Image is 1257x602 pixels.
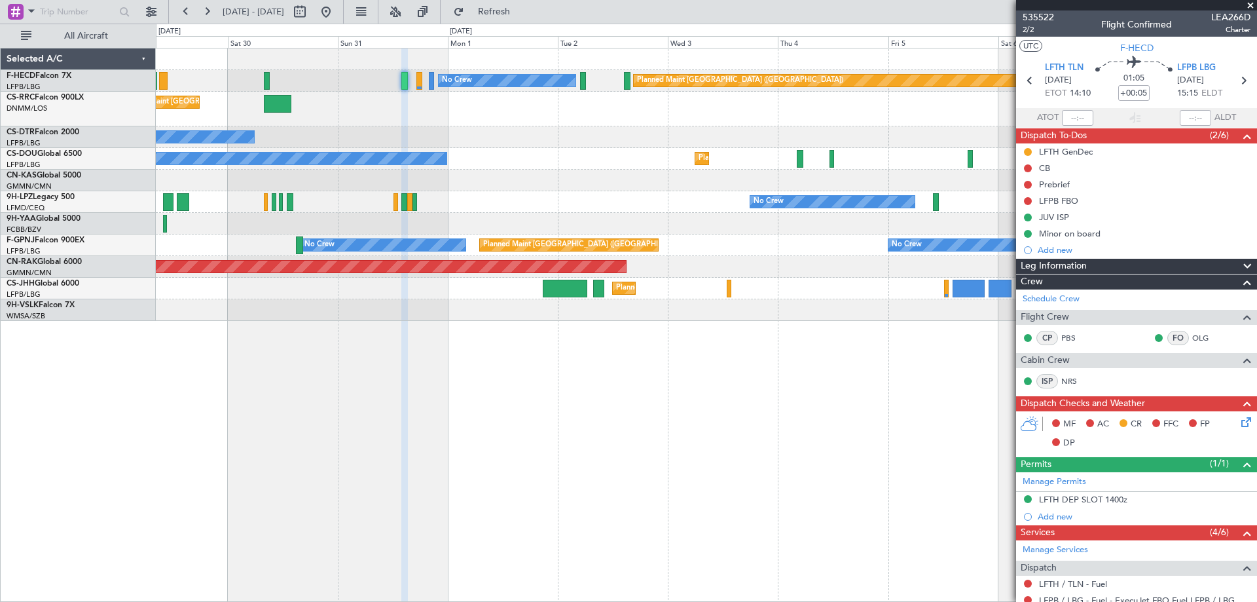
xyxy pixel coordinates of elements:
[7,246,41,256] a: LFPB/LBG
[1039,578,1107,590] a: LFTH / TLN - Fuel
[450,26,472,37] div: [DATE]
[442,71,472,90] div: No Crew
[1062,110,1093,126] input: --:--
[7,172,37,179] span: CN-KAS
[1021,561,1057,576] span: Dispatch
[447,1,526,22] button: Refresh
[1021,274,1043,290] span: Crew
[40,2,115,22] input: Trip Number
[1023,293,1080,306] a: Schedule Crew
[7,268,52,278] a: GMMN/CMN
[1210,457,1229,470] span: (1/1)
[7,290,41,299] a: LFPB/LBG
[1210,128,1229,142] span: (2/6)
[892,235,922,255] div: No Crew
[7,150,37,158] span: CS-DOU
[1120,41,1154,55] span: F-HECD
[1200,418,1210,431] span: FP
[228,36,338,48] div: Sat 30
[118,36,228,48] div: Fri 29
[223,6,284,18] span: [DATE] - [DATE]
[7,150,82,158] a: CS-DOUGlobal 6500
[7,128,79,136] a: CS-DTRFalcon 2000
[7,280,35,288] span: CS-JHH
[1019,40,1042,52] button: UTC
[1211,24,1250,35] span: Charter
[1039,179,1070,190] div: Prebrief
[7,215,36,223] span: 9H-YAA
[1023,24,1054,35] span: 2/2
[7,258,82,266] a: CN-RAKGlobal 6000
[7,160,41,170] a: LFPB/LBG
[7,72,71,80] a: F-HECDFalcon 7X
[1070,87,1091,100] span: 14:10
[1177,62,1216,75] span: LFPB LBG
[7,311,45,321] a: WMSA/SZB
[7,128,35,136] span: CS-DTR
[1063,437,1075,450] span: DP
[1061,375,1091,387] a: NRS
[1023,476,1086,489] a: Manage Permits
[888,36,998,48] div: Fri 5
[1039,494,1127,505] div: LFTH DEP SLOT 1400z
[699,149,905,168] div: Planned Maint [GEOGRAPHIC_DATA] ([GEOGRAPHIC_DATA])
[1021,457,1051,472] span: Permits
[998,36,1108,48] div: Sat 6
[637,71,843,90] div: Planned Maint [GEOGRAPHIC_DATA] ([GEOGRAPHIC_DATA])
[1021,259,1087,274] span: Leg Information
[7,193,75,201] a: 9H-LPZLegacy 500
[1021,128,1087,143] span: Dispatch To-Dos
[7,103,47,113] a: DNMM/LOS
[1101,18,1172,31] div: Flight Confirmed
[616,278,822,298] div: Planned Maint [GEOGRAPHIC_DATA] ([GEOGRAPHIC_DATA])
[304,235,335,255] div: No Crew
[1039,212,1069,223] div: JUV ISP
[1038,244,1250,255] div: Add new
[7,94,84,102] a: CS-RRCFalcon 900LX
[1023,544,1088,557] a: Manage Services
[483,235,689,255] div: Planned Maint [GEOGRAPHIC_DATA] ([GEOGRAPHIC_DATA])
[7,193,33,201] span: 9H-LPZ
[754,192,784,212] div: No Crew
[7,72,35,80] span: F-HECD
[1036,374,1058,388] div: ISP
[1097,418,1109,431] span: AC
[7,301,75,309] a: 9H-VSLKFalcon 7X
[1177,74,1204,87] span: [DATE]
[1211,10,1250,24] span: LEA266D
[1045,74,1072,87] span: [DATE]
[1045,87,1066,100] span: ETOT
[1021,525,1055,540] span: Services
[1177,87,1198,100] span: 15:15
[7,215,81,223] a: 9H-YAAGlobal 5000
[158,26,181,37] div: [DATE]
[1039,162,1050,174] div: CB
[1163,418,1178,431] span: FFC
[448,36,558,48] div: Mon 1
[1061,332,1091,344] a: PBS
[1214,111,1236,124] span: ALDT
[1039,228,1101,239] div: Minor on board
[1021,310,1069,325] span: Flight Crew
[7,94,35,102] span: CS-RRC
[7,280,79,288] a: CS-JHHGlobal 6000
[668,36,778,48] div: Wed 3
[7,181,52,191] a: GMMN/CMN
[7,172,81,179] a: CN-KASGlobal 5000
[558,36,668,48] div: Tue 2
[338,36,448,48] div: Sun 31
[1063,418,1076,431] span: MF
[7,301,39,309] span: 9H-VSLK
[467,7,522,16] span: Refresh
[1039,146,1093,157] div: LFTH GenDec
[7,138,41,148] a: LFPB/LBG
[778,36,888,48] div: Thu 4
[1038,511,1250,522] div: Add new
[1036,331,1058,345] div: CP
[7,258,37,266] span: CN-RAK
[1037,111,1059,124] span: ATOT
[34,31,138,41] span: All Aircraft
[1039,195,1078,206] div: LFPB FBO
[1023,10,1054,24] span: 535522
[1045,62,1084,75] span: LFTH TLN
